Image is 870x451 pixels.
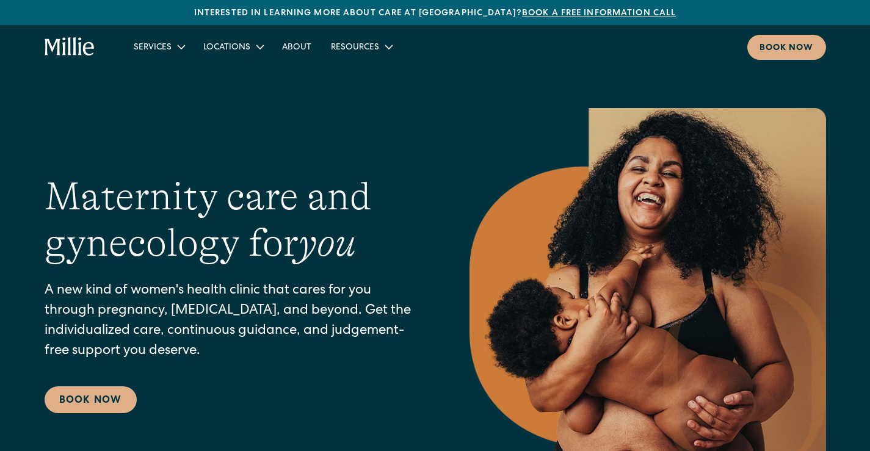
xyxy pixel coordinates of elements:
[45,37,95,57] a: home
[759,42,814,55] div: Book now
[522,9,676,18] a: Book a free information call
[45,173,421,267] h1: Maternity care and gynecology for
[747,35,826,60] a: Book now
[194,37,272,57] div: Locations
[272,37,321,57] a: About
[124,37,194,57] div: Services
[321,37,401,57] div: Resources
[331,41,379,54] div: Resources
[299,221,356,265] em: you
[203,41,250,54] div: Locations
[45,281,421,362] p: A new kind of women's health clinic that cares for you through pregnancy, [MEDICAL_DATA], and bey...
[134,41,172,54] div: Services
[45,386,137,413] a: Book Now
